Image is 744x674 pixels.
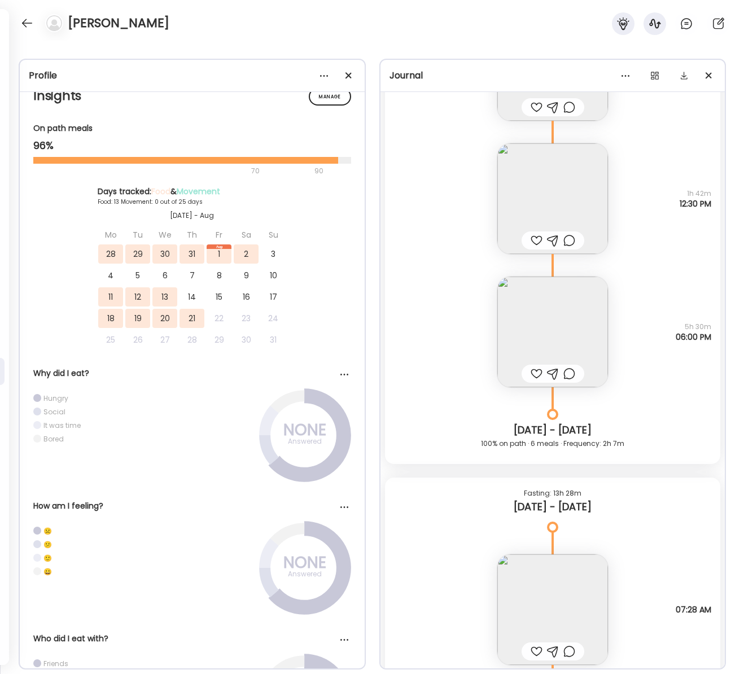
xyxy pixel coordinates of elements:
[125,287,150,307] div: 12
[152,309,177,328] div: 20
[261,330,286,349] div: 31
[207,309,231,328] div: 22
[277,423,333,437] div: NONE
[46,15,62,31] img: bg-avatar-default.svg
[497,554,608,665] img: images%2FQ9Depi1w91dm0O1ewp4AFhFJWvj2%2F43MieWfhAPD9FHcbuzN2%2FdS2vkF0fKtA88QAh7Vn4_240
[234,309,259,328] div: 23
[125,330,150,349] div: 26
[180,244,204,264] div: 31
[261,266,286,285] div: 10
[680,189,711,199] span: 1h 42m
[309,87,351,106] div: Manage
[33,367,351,379] div: Why did I eat?
[98,266,123,285] div: 4
[98,309,123,328] div: 18
[33,164,311,178] div: 70
[389,69,716,82] div: Journal
[43,407,65,417] div: Social
[261,309,286,328] div: 24
[261,225,286,244] div: Su
[234,287,259,307] div: 16
[98,186,286,198] div: Days tracked: &
[125,309,150,328] div: 19
[207,287,231,307] div: 15
[98,330,123,349] div: 25
[207,244,231,264] div: 1
[207,266,231,285] div: 8
[234,225,259,244] div: Sa
[98,211,286,221] div: [DATE] - Aug
[234,244,259,264] div: 2
[43,526,52,536] div: ☹️
[33,122,351,134] div: On path meals
[152,225,177,244] div: We
[394,487,712,500] div: Fasting: 13h 28m
[152,330,177,349] div: 27
[152,287,177,307] div: 13
[207,225,231,244] div: Fr
[277,567,333,581] div: Answered
[177,186,220,197] span: Movement
[33,633,351,645] div: Who did I eat with?
[151,186,170,197] span: Food
[680,199,711,209] span: 12:30 PM
[43,553,52,563] div: 🙂
[207,244,231,249] div: Aug
[277,435,333,448] div: Answered
[313,164,325,178] div: 90
[33,139,351,152] div: 96%
[43,393,68,403] div: Hungry
[180,309,204,328] div: 21
[98,287,123,307] div: 11
[676,322,711,332] span: 5h 30m
[43,540,52,549] div: 😕
[43,421,81,430] div: It was time
[234,266,259,285] div: 9
[98,244,123,264] div: 28
[125,244,150,264] div: 29
[207,330,231,349] div: 29
[497,277,608,387] img: images%2FQ9Depi1w91dm0O1ewp4AFhFJWvj2%2FT4adKQ8GrD6nR3W0p9II%2FdtuLlRC5TD1bvc9euJ7U_240
[125,266,150,285] div: 5
[180,266,204,285] div: 7
[68,14,169,32] h4: [PERSON_NAME]
[676,332,711,342] span: 06:00 PM
[33,500,351,512] div: How am I feeling?
[180,330,204,349] div: 28
[29,69,356,82] div: Profile
[676,605,711,615] span: 07:28 AM
[33,87,351,104] h2: Insights
[394,423,712,437] div: [DATE] - [DATE]
[180,287,204,307] div: 14
[125,225,150,244] div: Tu
[43,659,68,668] div: Friends
[180,225,204,244] div: Th
[261,244,286,264] div: 3
[261,287,286,307] div: 17
[43,567,52,576] div: 😀
[98,198,286,206] div: Food: 13 Movement: 0 out of 25 days
[277,556,333,570] div: NONE
[394,500,712,514] div: [DATE] - [DATE]
[152,266,177,285] div: 6
[394,437,712,450] div: 100% on path · 6 meals · Frequency: 2h 7m
[98,225,123,244] div: Mo
[497,143,608,254] img: images%2FQ9Depi1w91dm0O1ewp4AFhFJWvj2%2FqV5HJ0SkBUTwEkf4VWD6%2FWGrb5ct48gks40PBnBBR_240
[234,330,259,349] div: 30
[43,434,64,444] div: Bored
[152,244,177,264] div: 30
